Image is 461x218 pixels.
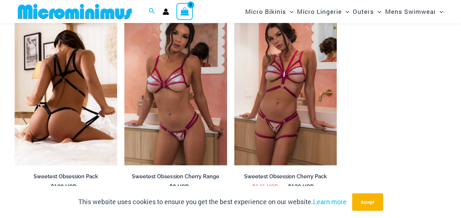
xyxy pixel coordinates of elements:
[15,3,135,20] img: MM SHOP LOGO FLAT
[51,182,54,190] span: $
[242,1,446,22] nav: Site Navigation
[288,182,291,190] span: $
[313,197,347,206] a: Learn more
[15,11,117,165] a: Sweetest Obsession Black 1129 Bra 6119 Bottom 1939 Bodysuit 0199
[353,2,374,21] span: Outers
[342,2,349,21] span: Menu Toggle
[352,193,383,211] button: Accept
[15,11,117,165] img: 9
[286,2,293,21] span: Menu Toggle
[245,2,286,21] span: Micro Bikinis
[436,2,443,21] span: Menu Toggle
[383,2,445,21] a: Mens SwimwearMenu ToggleMenu Toggle
[351,2,383,21] a: OutersMenu ToggleMenu Toggle
[156,184,168,190] span: From:
[124,173,227,182] a: Sweetest Obsession Cherry Range
[124,11,227,165] a: Sweetest Obsession Cherry 1129 Bra 6119 Bottom 1939 01Sweetest Obsession Cherry 1129 Bra 6119 Bot...
[252,182,255,190] span: $
[234,11,337,165] a: Sweetest Obsession Cherry 1129 Bra 6119 Bottom 1939 Bodysuit 05Sweetest Obsession Cherry 1129 Bra...
[234,173,337,182] a: Sweetest Obsession Cherry Pack
[149,7,155,16] a: Search icon link
[288,182,314,190] bdi: 139 USD
[15,173,117,180] h2: Sweetest Obsession Pack
[169,182,189,190] bdi: 0 USD
[51,182,77,190] bdi: 139 USD
[252,182,278,190] bdi: 141 USD
[78,196,347,207] p: This website uses cookies to ensure you get the best experience on our website.
[124,173,227,180] h2: Sweetest Obsession Cherry Range
[169,182,173,190] span: $
[297,2,342,21] span: Micro Lingerie
[15,173,117,182] a: Sweetest Obsession Pack
[176,3,193,20] a: View Shopping Cart, empty
[295,2,351,21] a: Micro LingerieMenu ToggleMenu Toggle
[243,2,295,21] a: Micro BikinisMenu ToggleMenu Toggle
[234,11,337,165] img: Sweetest Obsession Cherry 1129 Bra 6119 Bottom 1939 Bodysuit 05
[124,11,227,165] img: Sweetest Obsession Cherry 1129 Bra 6119 Bottom 1939 01
[234,173,337,180] h2: Sweetest Obsession Cherry Pack
[385,2,436,21] span: Mens Swimwear
[163,8,169,15] a: Account icon link
[374,2,381,21] span: Menu Toggle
